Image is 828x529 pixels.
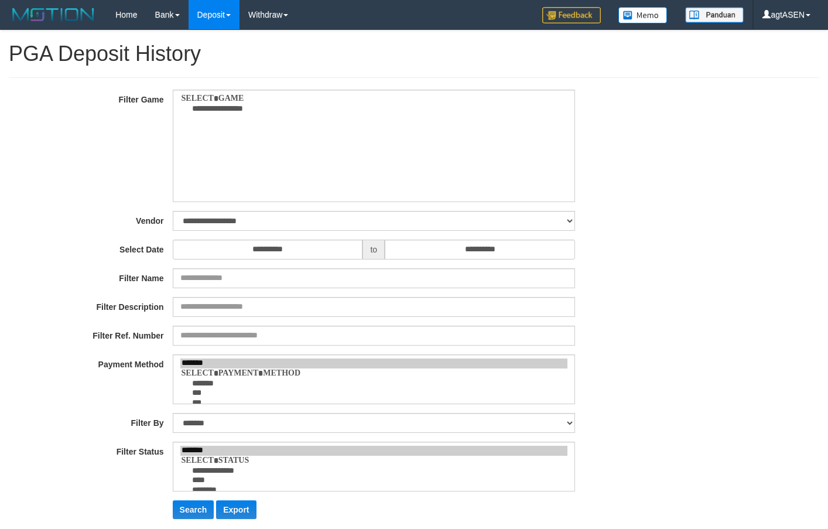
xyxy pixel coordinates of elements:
button: Export [216,500,256,519]
button: Search [173,500,214,519]
img: Button%20Memo.svg [618,7,668,23]
img: panduan.png [685,7,744,23]
img: MOTION_logo.png [9,6,98,23]
span: to [362,240,385,260]
h1: PGA Deposit History [9,42,819,66]
img: Feedback.jpg [542,7,601,23]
